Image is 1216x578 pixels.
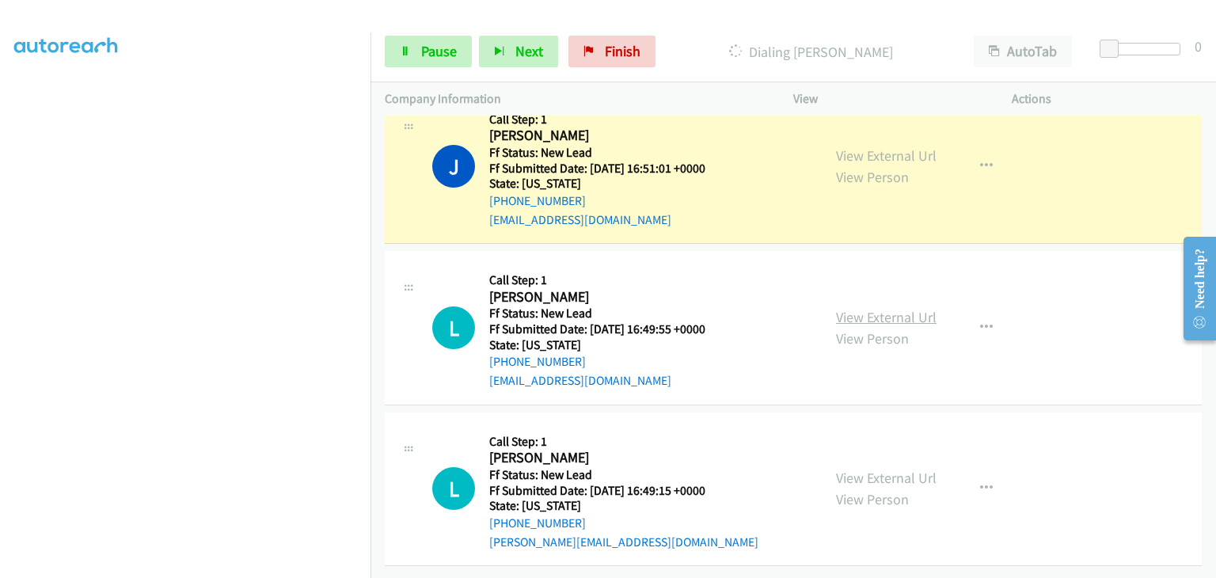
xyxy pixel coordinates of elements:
[489,127,725,145] h2: [PERSON_NAME]
[677,41,945,63] p: Dialing [PERSON_NAME]
[479,36,558,67] button: Next
[489,337,725,353] h5: State: [US_STATE]
[432,306,475,349] h1: L
[1108,43,1180,55] div: Delay between calls (in seconds)
[1012,89,1202,108] p: Actions
[489,193,586,208] a: [PHONE_NUMBER]
[489,161,725,177] h5: Ff Submitted Date: [DATE] 16:51:01 +0000
[836,168,909,186] a: View Person
[489,483,758,499] h5: Ff Submitted Date: [DATE] 16:49:15 +0000
[1171,226,1216,352] iframe: Resource Center
[489,515,586,530] a: [PHONE_NUMBER]
[489,112,725,127] h5: Call Step: 1
[421,42,457,60] span: Pause
[489,373,671,388] a: [EMAIL_ADDRESS][DOMAIN_NAME]
[489,176,725,192] h5: State: [US_STATE]
[489,467,758,483] h5: Ff Status: New Lead
[836,329,909,348] a: View Person
[489,354,586,369] a: [PHONE_NUMBER]
[974,36,1072,67] button: AutoTab
[385,36,472,67] a: Pause
[489,321,725,337] h5: Ff Submitted Date: [DATE] 16:49:55 +0000
[489,145,725,161] h5: Ff Status: New Lead
[432,306,475,349] div: The call is yet to be attempted
[793,89,983,108] p: View
[489,306,725,321] h5: Ff Status: New Lead
[568,36,655,67] a: Finish
[489,272,725,288] h5: Call Step: 1
[489,534,758,549] a: [PERSON_NAME][EMAIL_ADDRESS][DOMAIN_NAME]
[432,467,475,510] h1: L
[515,42,543,60] span: Next
[605,42,640,60] span: Finish
[489,498,758,514] h5: State: [US_STATE]
[836,490,909,508] a: View Person
[489,434,758,450] h5: Call Step: 1
[836,308,937,326] a: View External Url
[432,467,475,510] div: The call is yet to be attempted
[836,469,937,487] a: View External Url
[1195,36,1202,57] div: 0
[432,145,475,188] h1: J
[489,288,725,306] h2: [PERSON_NAME]
[489,449,725,467] h2: [PERSON_NAME]
[385,89,765,108] p: Company Information
[489,212,671,227] a: [EMAIL_ADDRESS][DOMAIN_NAME]
[836,146,937,165] a: View External Url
